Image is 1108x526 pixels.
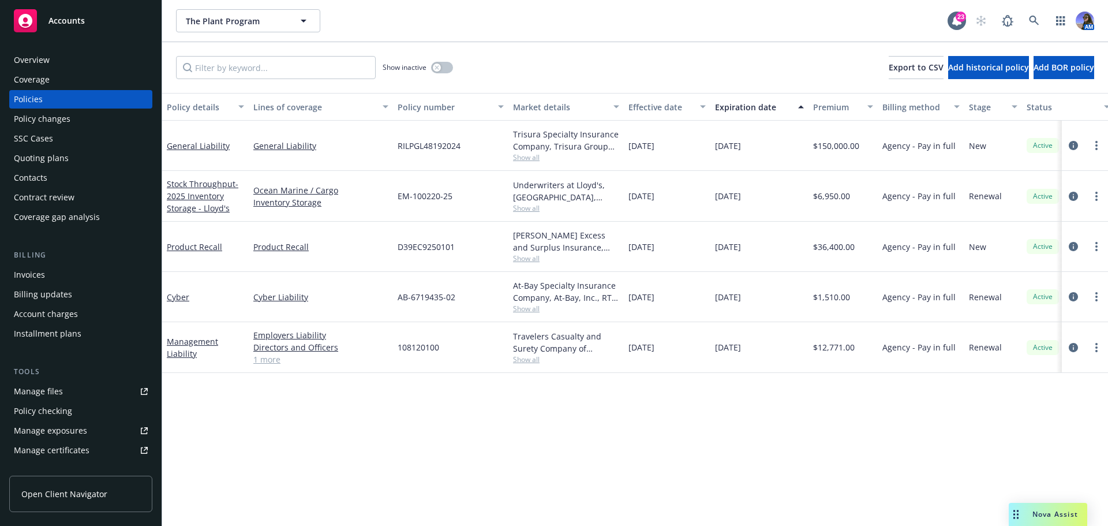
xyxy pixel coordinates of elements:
[9,90,152,109] a: Policies
[889,62,944,73] span: Export to CSV
[176,9,320,32] button: The Plant Program
[14,169,47,187] div: Contacts
[14,441,89,460] div: Manage certificates
[253,184,388,196] a: Ocean Marine / Cargo
[513,101,607,113] div: Market details
[1031,191,1054,202] span: Active
[808,93,878,121] button: Premium
[14,208,100,226] div: Coverage gap analysis
[969,291,1002,303] span: Renewal
[715,341,741,353] span: [DATE]
[167,178,238,214] a: Stock Throughput
[253,329,388,341] a: Employers Liability
[167,241,222,252] a: Product Recall
[9,149,152,167] a: Quoting plans
[813,101,860,113] div: Premium
[1090,290,1103,304] a: more
[176,56,376,79] input: Filter by keyword...
[1066,189,1080,203] a: circleInformation
[513,304,619,314] span: Show all
[513,179,619,203] div: Underwriters at Lloyd's, [GEOGRAPHIC_DATA], [PERSON_NAME] of [GEOGRAPHIC_DATA], Euclid Insurance ...
[813,140,859,152] span: $150,000.00
[882,190,956,202] span: Agency - Pay in full
[1009,503,1087,526] button: Nova Assist
[14,149,69,167] div: Quoting plans
[14,324,81,343] div: Installment plans
[628,291,654,303] span: [DATE]
[628,190,654,202] span: [DATE]
[14,70,50,89] div: Coverage
[167,101,231,113] div: Policy details
[813,291,850,303] span: $1,510.00
[956,12,966,22] div: 23
[167,178,238,214] span: - 2025 Inventory Storage - Lloyd's
[1034,56,1094,79] button: Add BOR policy
[1090,189,1103,203] a: more
[14,382,63,401] div: Manage files
[14,421,87,440] div: Manage exposures
[253,353,388,365] a: 1 more
[710,93,808,121] button: Expiration date
[882,341,956,353] span: Agency - Pay in full
[9,188,152,207] a: Contract review
[9,421,152,440] a: Manage exposures
[167,292,189,303] a: Cyber
[1032,509,1078,519] span: Nova Assist
[253,101,376,113] div: Lines of coverage
[9,324,152,343] a: Installment plans
[9,169,152,187] a: Contacts
[14,129,53,148] div: SSC Cases
[14,110,70,128] div: Policy changes
[14,461,72,479] div: Manage claims
[14,285,72,304] div: Billing updates
[969,101,1005,113] div: Stage
[624,93,710,121] button: Effective date
[14,402,72,420] div: Policy checking
[715,291,741,303] span: [DATE]
[9,402,152,420] a: Policy checking
[628,241,654,253] span: [DATE]
[9,110,152,128] a: Policy changes
[513,279,619,304] div: At-Bay Specialty Insurance Company, At-Bay, Inc., RT Specialty Insurance Services, LLC (RSG Speci...
[9,129,152,148] a: SSC Cases
[1090,139,1103,152] a: more
[383,62,426,72] span: Show inactive
[253,341,388,353] a: Directors and Officers
[253,291,388,303] a: Cyber Liability
[964,93,1022,121] button: Stage
[398,341,439,353] span: 108120100
[715,190,741,202] span: [DATE]
[715,241,741,253] span: [DATE]
[9,285,152,304] a: Billing updates
[9,5,152,37] a: Accounts
[969,341,1002,353] span: Renewal
[628,140,654,152] span: [DATE]
[167,336,218,359] a: Management Liability
[948,62,1029,73] span: Add historical policy
[889,56,944,79] button: Export to CSV
[813,341,855,353] span: $12,771.00
[513,253,619,263] span: Show all
[398,190,452,202] span: EM-100220-25
[715,140,741,152] span: [DATE]
[9,208,152,226] a: Coverage gap analysis
[813,241,855,253] span: $36,400.00
[398,101,491,113] div: Policy number
[9,461,152,479] a: Manage claims
[513,229,619,253] div: [PERSON_NAME] Excess and Surplus Insurance, Inc., [PERSON_NAME] Group, Amwins
[249,93,393,121] button: Lines of coverage
[14,305,78,323] div: Account charges
[9,266,152,284] a: Invoices
[1076,12,1094,30] img: photo
[186,15,286,27] span: The Plant Program
[1090,341,1103,355] a: more
[9,441,152,460] a: Manage certificates
[513,330,619,355] div: Travelers Casualty and Surety Company of America, Travelers Insurance, RT Specialty Insurance Ser...
[398,241,455,253] span: D39EC9250101
[393,93,508,121] button: Policy number
[1090,240,1103,253] a: more
[48,16,85,25] span: Accounts
[21,488,107,500] span: Open Client Navigator
[1066,240,1080,253] a: circleInformation
[628,101,693,113] div: Effective date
